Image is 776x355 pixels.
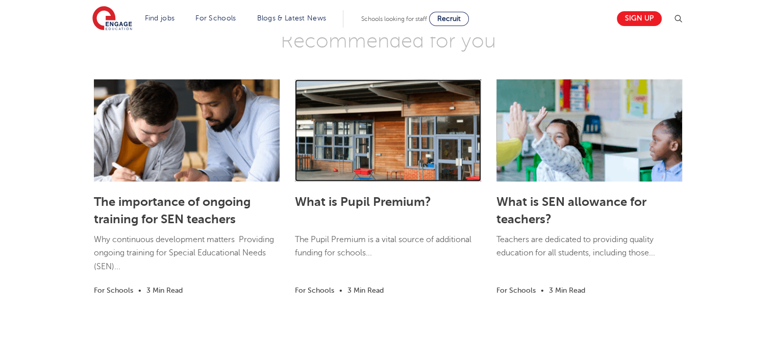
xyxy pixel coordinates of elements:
li: • [133,285,146,296]
li: For Schools [295,285,334,296]
p: Why continuous development matters Providing ongoing training for Special Educational Needs (SEN)... [94,233,280,283]
li: 3 Min Read [549,285,585,296]
span: Recruit [437,15,461,22]
li: 3 Min Read [347,285,384,296]
a: Find jobs [145,14,175,22]
li: 3 Min Read [146,285,183,296]
a: What is Pupil Premium? [295,195,431,209]
h3: Recommended for you [86,28,690,54]
p: Teachers are dedicated to providing quality education for all students, including those... [496,233,682,270]
li: • [536,285,549,296]
p: The Pupil Premium is a vital source of additional funding for schools... [295,233,481,270]
a: Sign up [617,11,662,26]
a: Blogs & Latest News [257,14,327,22]
li: • [334,285,347,296]
li: For Schools [94,285,133,296]
a: The importance of ongoing training for SEN teachers [94,195,251,226]
span: Schools looking for staff [361,15,427,22]
a: What is SEN allowance for teachers? [496,195,646,226]
img: Engage Education [92,6,132,32]
a: For Schools [195,14,236,22]
a: Recruit [429,12,469,26]
li: For Schools [496,285,536,296]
